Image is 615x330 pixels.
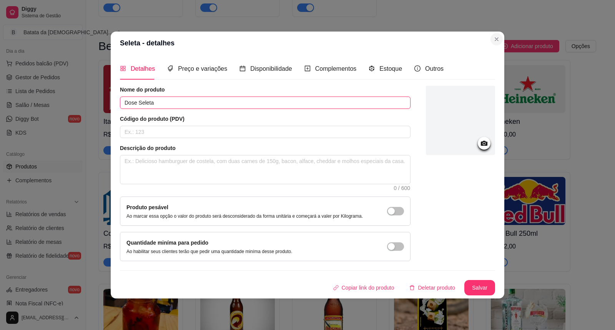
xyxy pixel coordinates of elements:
[403,280,461,295] button: deleteDeletar produto
[120,86,411,93] article: Nome do produto
[120,65,126,72] span: appstore
[239,65,246,72] span: calendar
[111,32,504,55] header: Seleta - detalhes
[126,213,363,219] p: Ao marcar essa opção o valor do produto será desconsiderado da forma unitária e começará a valer ...
[178,65,227,72] span: Preço e variações
[126,240,208,246] label: Quantidade miníma para pedido
[327,280,401,295] button: Copiar link do produto
[120,144,411,152] article: Descrição do produto
[425,65,444,72] span: Outros
[126,248,293,255] p: Ao habilitar seus clientes terão que pedir uma quantidade miníma desse produto.
[490,33,503,45] button: Close
[369,65,375,72] span: code-sandbox
[120,115,411,123] article: Código do produto (PDV)
[315,65,357,72] span: Complementos
[409,285,415,290] span: delete
[120,97,411,109] input: Ex.: Hamburguer de costela
[304,65,311,72] span: plus-square
[131,65,155,72] span: Detalhes
[414,65,421,72] span: info-circle
[167,65,173,72] span: tags
[464,280,495,295] button: Salvar
[120,126,411,138] input: Ex.: 123
[250,65,292,72] span: Disponibilidade
[379,65,402,72] span: Estoque
[126,204,168,210] label: Produto pesável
